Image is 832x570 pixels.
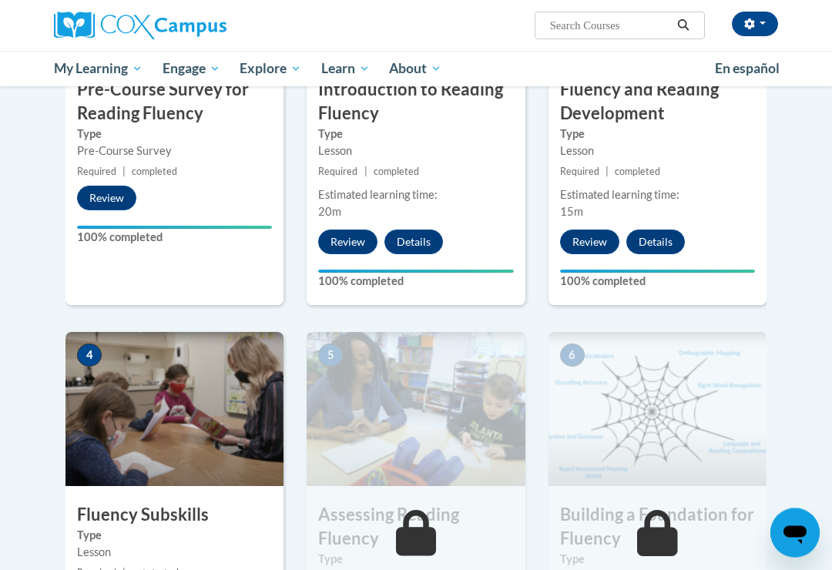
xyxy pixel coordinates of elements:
div: Estimated learning time: [318,187,513,204]
span: completed [615,166,660,178]
h3: Fluency and Reading Development [549,79,767,126]
span: My Learning [54,59,143,78]
span: Required [77,166,116,178]
div: Main menu [42,51,790,86]
h3: Introduction to Reading Fluency [307,79,525,126]
label: Type [560,552,755,568]
a: En español [705,52,790,85]
div: Lesson [77,545,272,562]
a: Cox Campus [54,12,280,39]
span: completed [374,166,419,178]
label: Type [318,552,513,568]
button: Review [77,186,136,211]
label: Type [560,126,755,143]
span: 4 [77,344,102,367]
button: Review [560,230,619,255]
span: Required [560,166,599,178]
span: Engage [163,59,220,78]
img: Course Image [307,333,525,487]
div: Your progress [560,270,755,273]
span: Learn [321,59,370,78]
a: Engage [153,51,230,86]
h3: Pre-Course Survey for Reading Fluency [65,79,283,126]
div: Lesson [560,143,755,160]
img: Course Image [65,333,283,487]
span: | [364,166,367,178]
label: Type [77,126,272,143]
a: My Learning [44,51,153,86]
span: | [606,166,609,178]
a: About [380,51,452,86]
button: Search [672,16,695,35]
div: Pre-Course Survey [77,143,272,160]
span: 6 [560,344,585,367]
div: Lesson [318,143,513,160]
label: 100% completed [318,273,513,290]
span: En español [715,60,780,76]
span: Required [318,166,357,178]
div: Your progress [77,226,272,230]
label: Type [318,126,513,143]
span: 20m [318,206,341,219]
img: Cox Campus [54,12,226,39]
iframe: Button to launch messaging window [770,508,820,558]
div: Estimated learning time: [560,187,755,204]
span: Explore [240,59,301,78]
a: Explore [230,51,311,86]
h3: Fluency Subskills [65,504,283,528]
img: Course Image [549,333,767,487]
span: completed [132,166,177,178]
label: 100% completed [77,230,272,246]
button: Details [384,230,443,255]
button: Details [626,230,685,255]
span: 15m [560,206,583,219]
span: 5 [318,344,343,367]
label: 100% completed [560,273,755,290]
h3: Building a Foundation for Fluency [549,504,767,552]
button: Account Settings [732,12,778,36]
label: Type [77,528,272,545]
a: Learn [311,51,380,86]
div: Your progress [318,270,513,273]
input: Search Courses [549,16,672,35]
span: | [122,166,126,178]
button: Review [318,230,377,255]
span: About [389,59,441,78]
h3: Assessing Reading Fluency [307,504,525,552]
